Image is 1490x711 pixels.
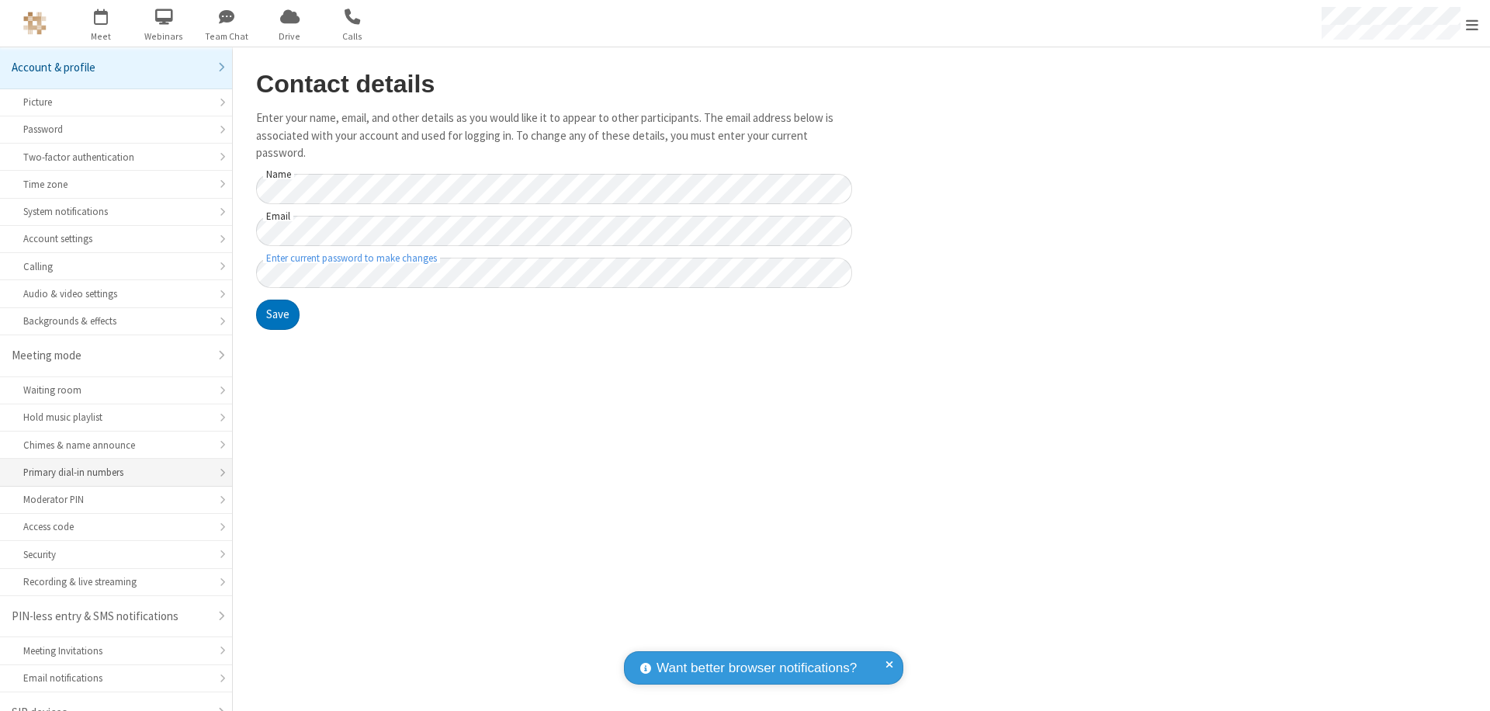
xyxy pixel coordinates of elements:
[135,29,193,43] span: Webinars
[261,29,319,43] span: Drive
[23,410,209,425] div: Hold music playlist
[657,658,857,678] span: Want better browser notifications?
[23,671,209,685] div: Email notifications
[23,465,209,480] div: Primary dial-in numbers
[23,95,209,109] div: Picture
[256,109,852,162] p: Enter your name, email, and other details as you would like it to appear to other participants. T...
[23,492,209,507] div: Moderator PIN
[23,547,209,562] div: Security
[23,383,209,397] div: Waiting room
[324,29,382,43] span: Calls
[23,314,209,328] div: Backgrounds & effects
[12,347,209,365] div: Meeting mode
[23,177,209,192] div: Time zone
[256,300,300,331] button: Save
[23,519,209,534] div: Access code
[23,150,209,165] div: Two-factor authentication
[23,286,209,301] div: Audio & video settings
[72,29,130,43] span: Meet
[23,438,209,453] div: Chimes & name announce
[256,258,852,288] input: Enter current password to make changes
[198,29,256,43] span: Team Chat
[23,231,209,246] div: Account settings
[12,608,209,626] div: PIN-less entry & SMS notifications
[256,216,852,246] input: Email
[23,259,209,274] div: Calling
[23,204,209,219] div: System notifications
[256,71,852,98] h2: Contact details
[23,574,209,589] div: Recording & live streaming
[23,122,209,137] div: Password
[256,174,852,204] input: Name
[23,643,209,658] div: Meeting Invitations
[23,12,47,35] img: QA Selenium DO NOT DELETE OR CHANGE
[12,59,209,77] div: Account & profile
